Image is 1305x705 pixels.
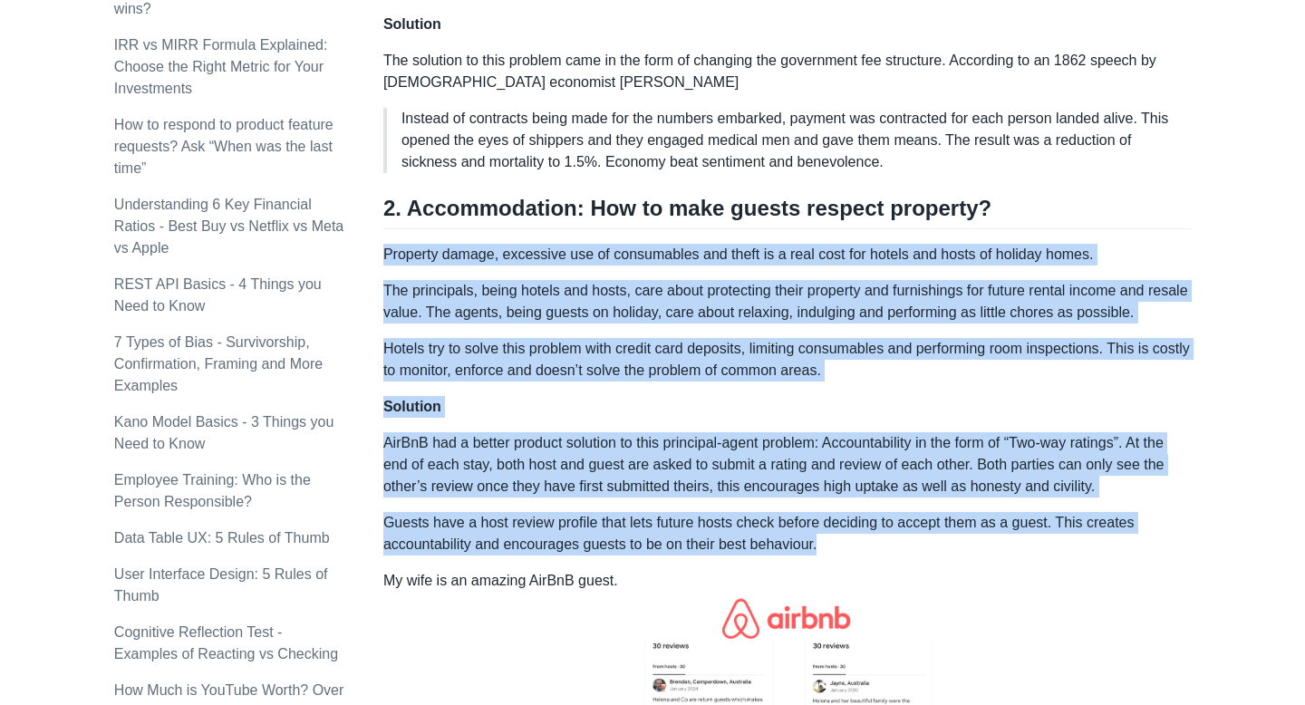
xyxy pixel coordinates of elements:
[383,399,441,414] strong: Solution
[383,50,1191,93] p: The solution to this problem came in the form of changing the government fee structure. According...
[383,432,1191,497] p: AirBnB had a better product solution to this principal-agent problem: Accountability in the form ...
[114,117,333,176] a: How to respond to product feature requests? Ask “When was the last time”
[114,472,311,509] a: Employee Training: Who is the Person Responsible?
[383,280,1191,324] p: The principals, being hotels and hosts, care about protecting their property and furnishings for ...
[383,512,1191,555] p: Guests have a host review profile that lets future hosts check before deciding to accept them as ...
[114,566,328,604] a: User Interface Design: 5 Rules of Thumb
[114,276,322,314] a: REST API Basics - 4 Things you Need to Know
[383,195,1191,229] h2: 2. Accommodation: How to make guests respect property?
[114,334,323,393] a: 7 Types of Bias - Survivorship, Confirmation, Framing and More Examples
[383,16,441,32] strong: Solution
[114,37,328,96] a: IRR vs MIRR Formula Explained: Choose the Right Metric for Your Investments
[383,338,1191,381] p: Hotels try to solve this problem with credit card deposits, limiting consumables and performing r...
[114,414,334,451] a: Kano Model Basics - 3 Things you Need to Know
[114,624,338,662] a: Cognitive Reflection Test - Examples of Reacting vs Checking
[401,108,1176,173] p: Instead of contracts being made for the numbers embarked, payment was contracted for each person ...
[114,197,343,256] a: Understanding 6 Key Financial Ratios - Best Buy vs Netflix vs Meta vs Apple
[383,244,1191,266] p: Property damage, excessive use of consumables and theft is a real cost for hotels and hosts of ho...
[114,530,330,546] a: Data Table UX: 5 Rules of Thumb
